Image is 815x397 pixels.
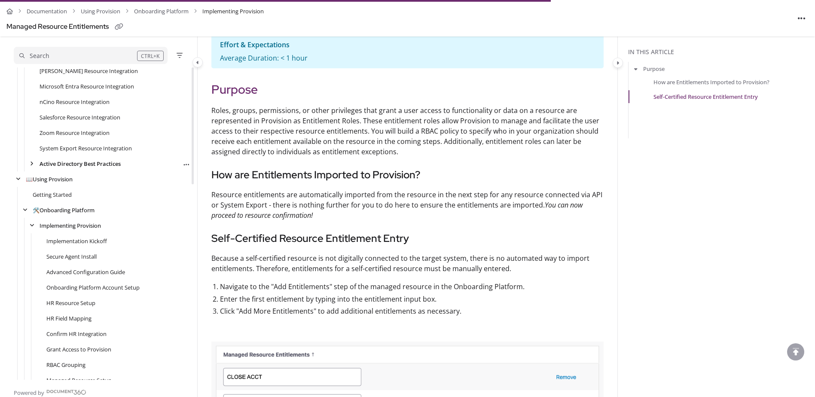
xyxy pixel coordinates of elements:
li: Enter the first entitlement by typing into the entitlement input box. [220,293,604,305]
a: Managed Resource Setup [46,376,112,385]
p: Roles, groups, permissions, or other privileges that grant a user access to functionality or data... [211,105,604,157]
div: Effort & Expectations [220,39,595,53]
span: 📖 [26,175,33,183]
a: Confirm HR Integration [46,330,107,338]
h2: Purpose [211,80,604,98]
a: Implementing Provision [40,221,101,230]
h3: How are Entitlements Imported to Provision? [211,167,604,183]
a: Onboarding Platform [33,206,95,214]
p: Resource entitlements are automatically imported from the resource in the next step for any resou... [211,189,604,220]
button: Category toggle [613,58,623,68]
a: Zoom Resource Integration [40,128,110,137]
a: Purpose [643,64,665,73]
div: Search [30,51,49,61]
a: Microsoft Entra Resource Integration [40,82,134,91]
div: arrow [14,175,22,183]
a: Advanced Configuration Guide [46,268,125,276]
button: Article more options [182,160,190,168]
button: Search [14,47,168,64]
div: scroll to top [787,343,804,360]
button: Copy link of [112,20,126,34]
span: Powered by [14,388,44,397]
a: nCino Resource Integration [40,98,110,106]
div: arrow [21,206,29,214]
a: HR Resource Setup [46,299,95,307]
div: CTRL+K [137,51,164,61]
a: Documentation [27,5,67,18]
a: How are Entitlements Imported to Provision? [653,78,769,86]
a: RBAC Grouping [46,360,85,369]
a: HR Field Mapping [46,314,92,323]
a: Grant Access to Provision [46,345,111,354]
div: Managed Resource Entitlements [6,21,109,33]
div: arrow [27,160,36,168]
a: Onboarding Platform [134,5,189,18]
a: Active Directory Best Practices [40,159,121,168]
a: System Export Resource Integration [40,144,132,153]
button: Article more options [795,11,809,25]
button: Category toggle [192,57,203,67]
em: You can now proceed to resource confirmation! [211,200,583,220]
a: Salesforce Resource Integration [40,113,120,122]
div: arrow [27,222,36,230]
li: Navigate to the "Add Entitlements" step of the managed resource in the Onboarding Platform. [220,281,604,293]
span: 🛠️ [33,206,40,214]
a: Jack Henry Symitar Resource Integration [40,67,138,75]
a: Self-Certified Resource Entitlement Entry [653,92,758,101]
a: Getting Started [33,190,72,199]
img: Document360 [46,390,86,395]
p: Because a self-certified resource is not digitally connected to the target system, there is no au... [211,253,604,274]
button: arrow [632,64,640,73]
button: Filter [174,50,185,61]
a: Using Provision [81,5,120,18]
div: In this article [628,47,812,57]
a: Home [6,5,13,18]
div: More options [182,159,190,168]
a: Onboarding Platform Account Setup [46,283,140,292]
a: Secure Agent Install [46,252,97,261]
span: Implementing Provision [202,5,264,18]
a: Implementation Kickoff [46,237,107,245]
p: Average Duration: < 1 hour [220,53,595,63]
a: Powered by Document360 - opens in a new tab [14,387,86,397]
h3: Self-Certified Resource Entitlement Entry [211,231,604,246]
li: Click "Add More Entitlements" to add additional entitlements as necessary. [220,305,604,318]
a: Using Provision [26,175,73,183]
